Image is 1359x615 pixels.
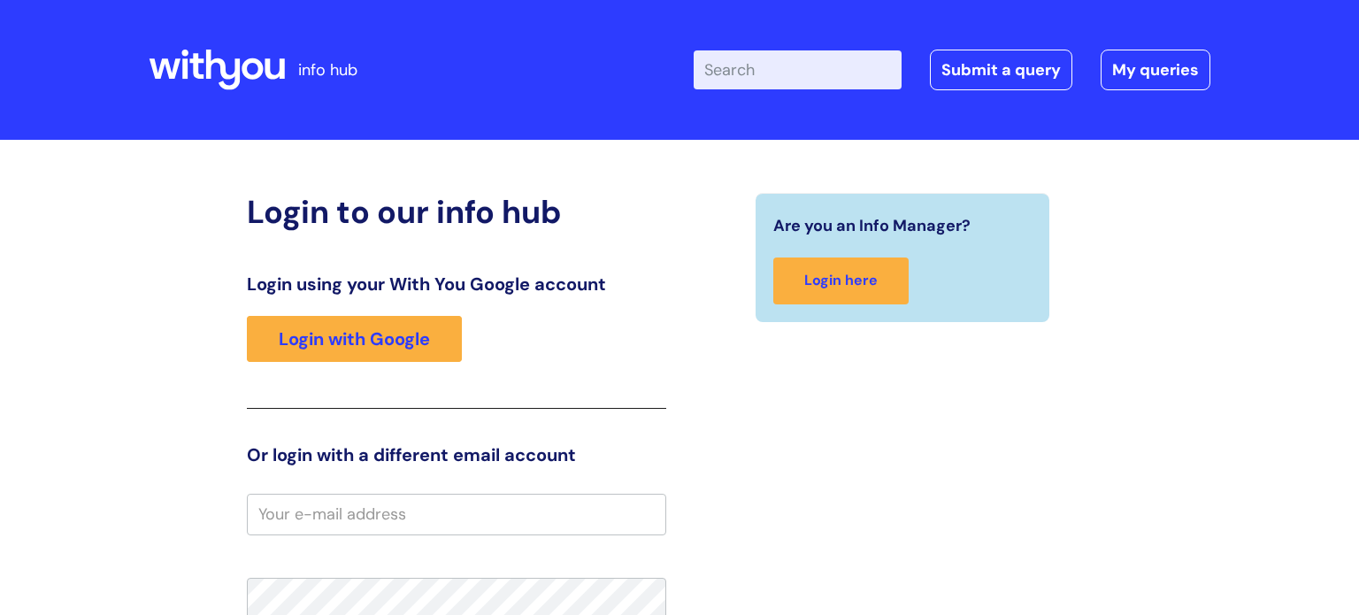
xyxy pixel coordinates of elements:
input: Search [694,50,902,89]
h3: Or login with a different email account [247,444,666,465]
input: Your e-mail address [247,494,666,534]
a: Login here [773,258,909,304]
a: Login with Google [247,316,462,362]
h2: Login to our info hub [247,193,666,231]
span: Are you an Info Manager? [773,211,971,240]
a: My queries [1101,50,1210,90]
h3: Login using your With You Google account [247,273,666,295]
p: info hub [298,56,357,84]
a: Submit a query [930,50,1072,90]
